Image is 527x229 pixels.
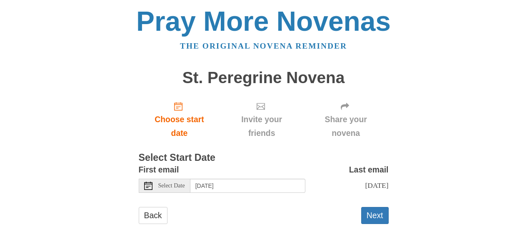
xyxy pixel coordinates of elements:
[180,42,347,50] a: The original novena reminder
[139,153,389,163] h3: Select Start Date
[139,69,389,87] h1: St. Peregrine Novena
[136,6,391,37] a: Pray More Novenas
[158,183,185,189] span: Select Date
[139,207,167,224] a: Back
[349,163,389,177] label: Last email
[139,95,220,144] a: Choose start date
[365,181,388,190] span: [DATE]
[303,95,389,144] div: Click "Next" to confirm your start date first.
[361,207,389,224] button: Next
[139,163,179,177] label: First email
[228,113,295,140] span: Invite your friends
[312,113,380,140] span: Share your novena
[220,95,303,144] div: Click "Next" to confirm your start date first.
[147,113,212,140] span: Choose start date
